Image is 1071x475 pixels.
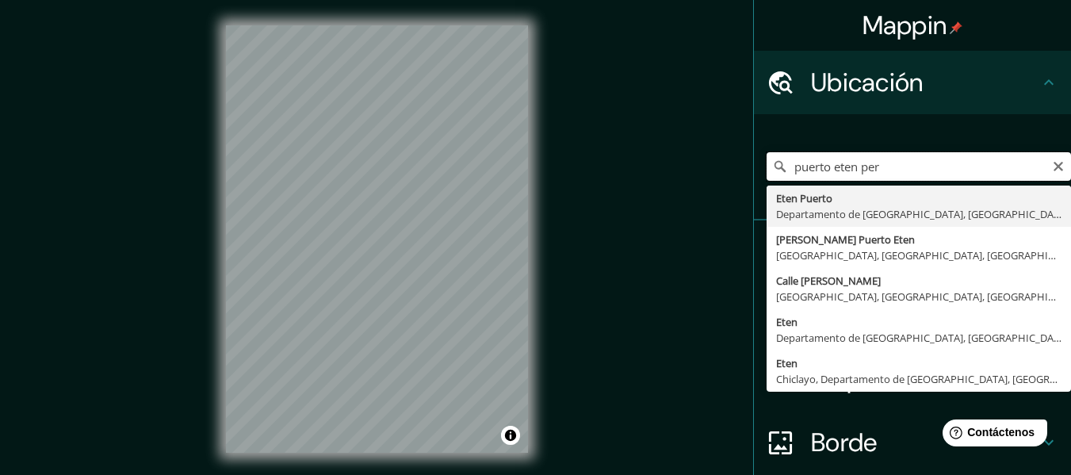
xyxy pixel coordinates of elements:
[226,25,528,453] canvas: Mapa
[1052,158,1065,173] button: Claro
[754,411,1071,474] div: Borde
[863,9,947,42] font: Mappin
[950,21,962,34] img: pin-icon.png
[776,356,798,370] font: Eten
[811,426,878,459] font: Borde
[754,284,1071,347] div: Estilo
[776,274,881,288] font: Calle [PERSON_NAME]
[776,207,1069,221] font: Departamento de [GEOGRAPHIC_DATA], [GEOGRAPHIC_DATA]
[930,413,1054,458] iframe: Lanzador de widgets de ayuda
[754,220,1071,284] div: Patas
[776,191,832,205] font: Eten Puerto
[811,66,924,99] font: Ubicación
[754,347,1071,411] div: Disposición
[776,315,798,329] font: Eten
[767,152,1071,181] input: Elige tu ciudad o zona
[501,426,520,445] button: Activar o desactivar atribución
[776,232,915,247] font: [PERSON_NAME] Puerto Eten
[776,331,1069,345] font: Departamento de [GEOGRAPHIC_DATA], [GEOGRAPHIC_DATA]
[754,51,1071,114] div: Ubicación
